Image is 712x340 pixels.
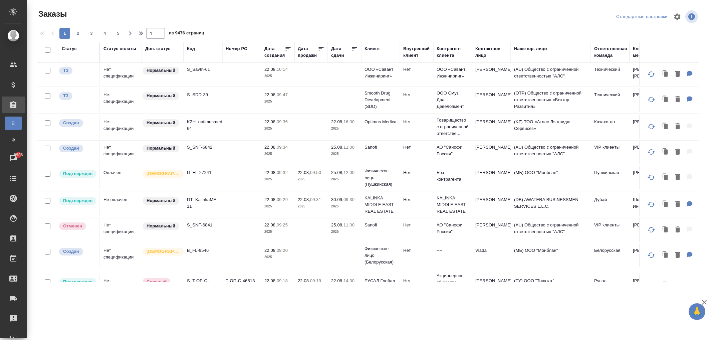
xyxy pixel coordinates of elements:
p: 2025 [264,254,291,261]
p: 2025 [264,203,291,210]
p: 09:36 [277,119,288,124]
button: Обновить [643,92,659,108]
span: 8986 [10,152,27,158]
td: Технический [591,88,630,112]
button: Удалить [672,171,683,184]
p: 2025 [331,176,358,183]
p: S_SNF-6841 [187,222,219,228]
span: Ф [8,137,18,143]
td: Нет спецификации [100,63,142,86]
td: (AU) Общество с ограниченной ответственностью "АЛС" [511,63,591,86]
p: Создан [63,248,79,255]
td: VIP клиенты [591,218,630,242]
p: S_SavIn-61 [187,66,219,73]
p: ТЗ [63,93,68,99]
span: 4 [99,30,110,37]
a: 8986 [2,150,25,167]
p: Акционерное общество «РУССКИЙ АЛЮМИНИ... [437,273,469,299]
p: 22.08, [264,145,277,150]
button: Обновить [643,196,659,212]
p: 12:00 [343,170,354,175]
span: 2 [73,30,83,37]
p: Физическое лицо (Пушкинская) [365,168,397,188]
p: 2025 [331,125,358,132]
p: 22.08, [298,197,310,202]
td: Нет спецификации [100,88,142,112]
td: [PERSON_NAME] [472,274,511,298]
p: Физическое лицо (Белорусская) [365,245,397,266]
td: [PERSON_NAME] [472,115,511,139]
p: KALINKA MIDDLE EAST REAL ESTATE [437,195,469,215]
p: 09:30 [343,197,354,202]
div: Статус по умолчанию для стандартных заказов [142,92,180,101]
a: Ф [5,133,22,147]
p: Товарищество с ограниченной ответстве... [437,117,469,137]
td: Дубай [591,193,630,216]
p: S_SDD-39 [187,92,219,98]
div: Выставляется автоматически при создании заказа [58,144,96,153]
p: 22.08, [264,197,277,202]
div: Внутренний клиент [403,45,430,59]
p: Создан [63,120,79,126]
p: 10:14 [277,67,288,72]
p: Нормальный [147,67,175,74]
div: Выставляется автоматически, если на указанный объем услуг необходимо больше времени в стандартном... [142,278,180,287]
div: Клиентские менеджеры [633,45,665,59]
span: 3 [86,30,97,37]
span: Настроить таблицу [669,9,685,25]
td: Не оплачен [100,193,142,216]
div: Статус по умолчанию для стандартных заказов [142,66,180,75]
p: 2025 [331,151,358,157]
p: Нормальный [147,223,175,229]
td: [PERSON_NAME] [630,141,668,164]
td: Технический [591,63,630,86]
button: Клонировать [659,93,672,107]
td: (ТУ) ООО "Трактат" [511,274,591,298]
p: 2025 [264,98,291,105]
p: Нормальный [147,120,175,126]
p: Нет [403,119,430,125]
button: Клонировать [659,145,672,159]
p: АО "Санофи Россия" [437,144,469,157]
td: Казахстан [591,115,630,139]
div: Статус по умолчанию для стандартных заказов [142,144,180,153]
button: Обновить [643,247,659,263]
p: 09:19 [310,278,321,283]
button: Обновить [643,222,659,238]
p: 11:00 [343,222,354,227]
p: Отменен [63,223,82,229]
p: 2025 [264,176,291,183]
p: [DEMOGRAPHIC_DATA] [147,170,180,177]
button: Клонировать [659,120,672,134]
td: Нет спецификации [100,115,142,139]
span: 5 [113,30,124,37]
span: Заказы [37,9,67,19]
p: 22.08, [298,170,310,175]
p: ООО Смуз Драг Девелопмент [437,90,469,110]
p: KALINKA MIDDLE EAST REAL ESTATE [365,195,397,215]
button: Клонировать [659,67,672,81]
p: S_T-OP-C-24886 [187,278,219,291]
div: Выставляет КМ при отправке заказа на расчет верстке (для тикета) или для уточнения сроков на прои... [58,66,96,75]
td: (AU) Общество с ограниченной ответственностью "АЛС" [511,141,591,164]
p: 09:20 [277,248,288,253]
div: Выставляет КМ после отмены со стороны клиента. Если уже после запуска – КМ пишет ПМу про отмену, ... [58,222,96,231]
p: Нет [403,144,430,151]
p: 09:32 [277,170,288,175]
td: Т-ОП-С-46513 [222,274,261,298]
div: Контрагент клиента [437,45,469,59]
p: D_FL-27241 [187,169,219,176]
p: 09:29 [277,197,288,202]
p: 25.08, [331,145,343,150]
td: (OTP) Общество с ограниченной ответственностью «Вектор Развития» [511,87,591,113]
td: [PERSON_NAME] [630,88,668,112]
div: Выставляется автоматически при создании заказа [58,247,96,256]
p: Sanofi [365,144,397,151]
p: 09:18 [277,278,288,283]
p: 2025 [298,176,324,183]
td: Vlada [472,244,511,267]
p: 22.08, [264,119,277,124]
p: Нормальный [147,93,175,99]
td: [PERSON_NAME] [472,63,511,86]
p: 2025 [264,228,291,235]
